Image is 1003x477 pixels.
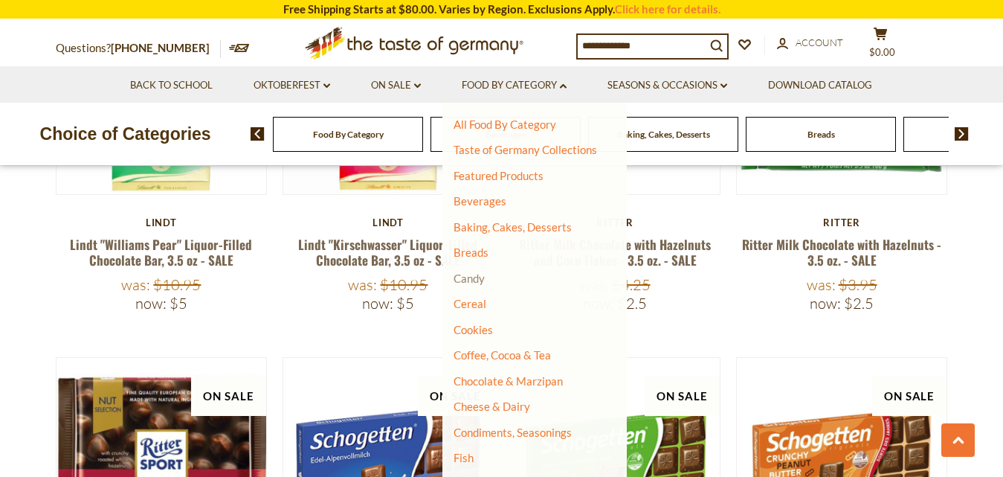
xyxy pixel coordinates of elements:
a: Fish [454,451,474,464]
a: On Sale [371,77,421,94]
a: Cheese & Dairy [454,400,530,413]
span: $10.95 [153,275,201,294]
label: Was: [121,275,150,294]
a: Baking, Cakes, Desserts [617,129,710,140]
a: [PHONE_NUMBER] [111,41,210,54]
a: Seasons & Occasions [607,77,727,94]
a: Baking, Cakes, Desserts [454,220,572,234]
div: Lindt [56,217,268,228]
a: Lindt "Kirschwasser" Liquor-Filled Chocolate Bar, 3.5 oz - SALE [298,235,477,269]
span: $4.25 [612,275,651,294]
a: Oktoberfest [254,77,330,94]
span: Account [796,36,843,48]
label: Was: [348,275,377,294]
span: $5 [396,294,414,313]
label: Now: [810,294,841,313]
span: $3.95 [839,275,877,294]
a: Cereal [454,297,486,310]
label: Now: [135,294,167,313]
div: Lindt [283,217,494,228]
a: Account [777,35,843,51]
a: Condiments, Seasonings [454,426,572,439]
a: Chocolate & Marzipan [454,374,563,388]
span: $5 [170,294,187,313]
span: $0.00 [869,46,895,58]
span: $10.95 [380,275,428,294]
button: $0.00 [859,27,903,64]
a: Food By Category [313,129,384,140]
a: Click here for details. [615,2,720,16]
a: Food By Category [462,77,567,94]
a: Cookies [454,323,493,336]
a: Taste of Germany Collections [454,143,597,156]
a: Breads [807,129,835,140]
span: $2.5 [844,294,874,313]
a: Breads [454,246,488,259]
label: Now: [362,294,393,313]
a: Ritter Milk Chocolate with Hazelnuts - 3.5 oz. - SALE [742,235,941,269]
a: Coffee, Cocoa & Tea [454,348,551,362]
img: previous arrow [251,127,265,141]
a: Beverages [454,194,506,208]
a: Back to School [130,77,213,94]
a: Download Catalog [768,77,872,94]
a: Candy [454,272,485,285]
a: All Food By Category [454,118,556,131]
label: Was: [807,275,836,294]
div: Ritter [736,217,948,228]
p: Questions? [56,39,221,58]
span: $2.5 [617,294,647,313]
a: Featured Products [454,169,544,182]
img: next arrow [955,127,969,141]
a: Lindt "Williams Pear" Liquor-Filled Chocolate Bar, 3.5 oz - SALE [70,235,252,269]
